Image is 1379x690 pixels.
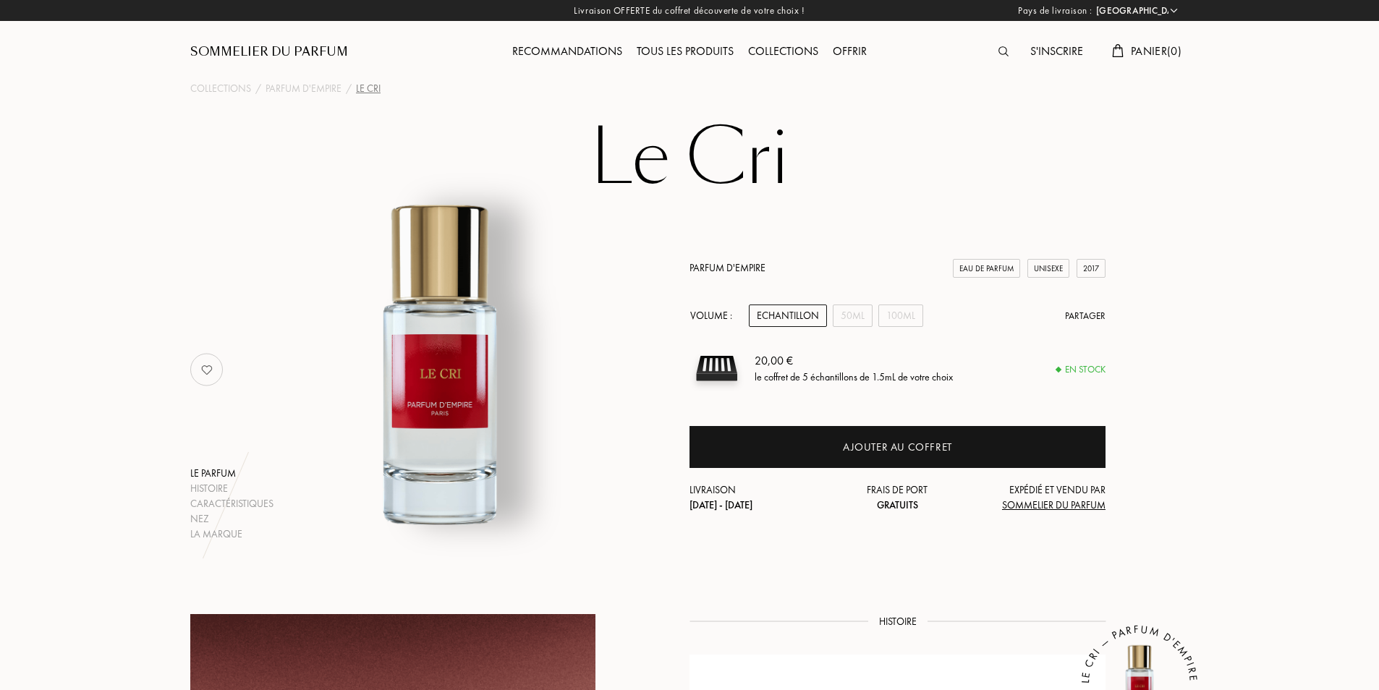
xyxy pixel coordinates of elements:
[998,46,1009,56] img: search_icn.svg
[190,496,273,511] div: Caractéristiques
[689,498,752,511] span: [DATE] - [DATE]
[1065,309,1106,323] div: Partager
[356,81,381,96] div: Le Cri
[1002,498,1106,511] span: Sommelier du Parfum
[878,304,923,327] div: 100mL
[505,43,629,59] a: Recommandations
[1131,43,1181,59] span: Panier ( 0 )
[266,81,341,96] a: Parfum d'Empire
[192,355,221,384] img: no_like_p.png
[689,261,765,274] a: Parfum d'Empire
[1023,43,1090,61] div: S'inscrire
[255,81,261,96] div: /
[877,498,918,511] span: Gratuits
[629,43,741,61] div: Tous les produits
[328,119,1051,198] h1: Le Cri
[190,466,273,481] div: Le parfum
[741,43,826,59] a: Collections
[1056,362,1106,377] div: En stock
[749,304,827,327] div: Echantillon
[689,482,828,513] div: Livraison
[689,341,744,396] img: sample box
[629,43,741,59] a: Tous les produits
[755,370,953,385] div: le coffret de 5 échantillons de 1.5mL de votre choix
[1023,43,1090,59] a: S'inscrire
[741,43,826,61] div: Collections
[505,43,629,61] div: Recommandations
[261,184,619,542] img: Le Cri Parfum d'Empire
[346,81,352,96] div: /
[826,43,874,59] a: Offrir
[1112,44,1124,57] img: cart.svg
[190,511,273,527] div: Nez
[190,43,348,61] a: Sommelier du Parfum
[190,481,273,496] div: Histoire
[755,352,953,370] div: 20,00 €
[1018,4,1092,18] span: Pays de livraison :
[689,304,740,327] div: Volume :
[190,527,273,542] div: La marque
[1027,259,1069,278] div: Unisexe
[190,81,251,96] a: Collections
[843,439,952,456] div: Ajouter au coffret
[967,482,1106,513] div: Expédié et vendu par
[953,259,1020,278] div: Eau de Parfum
[833,304,873,327] div: 50mL
[828,482,967,513] div: Frais de port
[1077,259,1106,278] div: 2017
[826,43,874,61] div: Offrir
